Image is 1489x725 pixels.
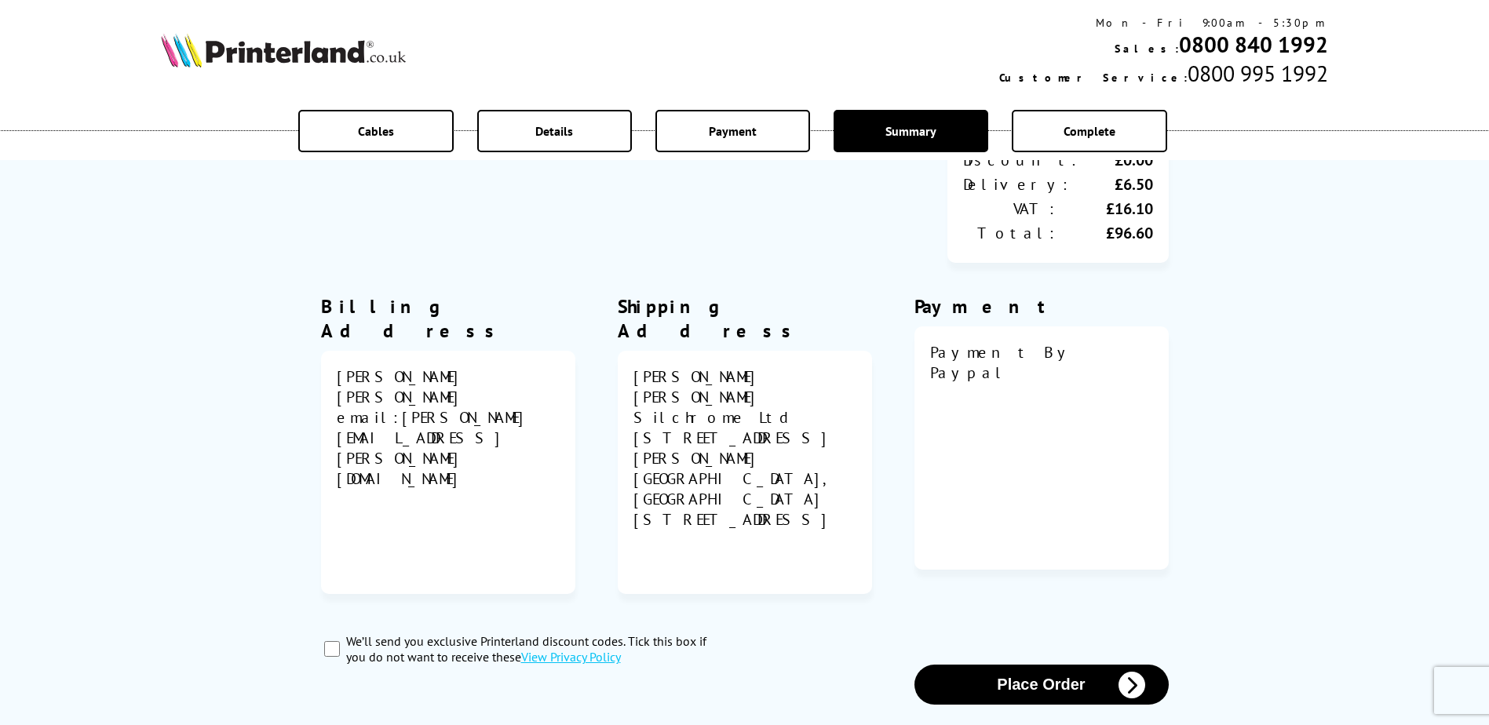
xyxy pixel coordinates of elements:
[1179,30,1328,59] a: 0800 840 1992
[521,649,621,665] a: modal_privacy
[633,407,856,468] div: Silchrome Ltd [STREET_ADDRESS][PERSON_NAME]
[963,150,1080,170] div: Discount:
[337,366,560,407] div: [PERSON_NAME] [PERSON_NAME]
[963,174,1071,195] div: Delivery:
[633,509,856,530] div: [STREET_ADDRESS]
[1058,223,1153,243] div: £96.60
[1064,123,1115,139] span: Complete
[963,199,1058,219] div: VAT:
[535,123,573,139] span: Details
[161,33,406,67] img: Printerland Logo
[963,223,1058,243] div: Total:
[999,71,1188,85] span: Customer Service:
[633,468,856,509] div: [GEOGRAPHIC_DATA], [GEOGRAPHIC_DATA]
[1188,59,1328,88] span: 0800 995 1992
[930,342,1153,554] div: Payment By Paypal
[346,633,728,665] label: We’ll send you exclusive Printerland discount codes. Tick this box if you do not want to receive ...
[1115,42,1179,56] span: Sales:
[321,294,575,343] div: Billing Address
[618,294,872,343] div: Shipping Address
[709,123,757,139] span: Payment
[914,294,1169,319] div: Payment
[633,366,856,407] div: [PERSON_NAME] [PERSON_NAME]
[1058,199,1153,219] div: £16.10
[999,16,1328,30] div: Mon - Fri 9:00am - 5:30pm
[1080,150,1153,170] div: £0.00
[914,665,1169,705] button: Place Order
[358,123,394,139] span: Cables
[885,123,936,139] span: Summary
[337,407,560,489] div: email: [PERSON_NAME][EMAIL_ADDRESS][PERSON_NAME][DOMAIN_NAME]
[1071,174,1153,195] div: £6.50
